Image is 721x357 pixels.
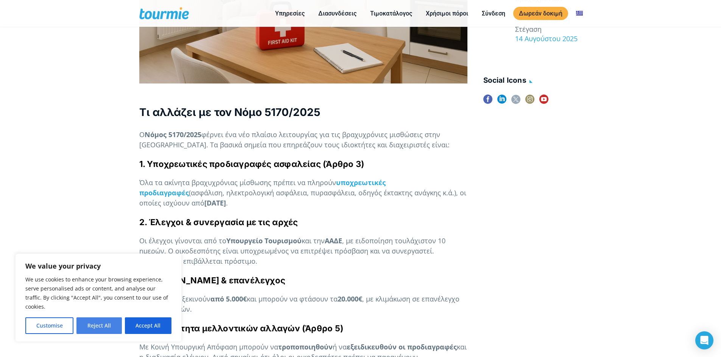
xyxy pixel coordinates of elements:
[139,217,298,227] strong: 2. Έλεγχοι & συνεργασία με τις αρχές
[139,236,467,266] p: Οι έλεγχοι γίνονται από το και την , με ειδοποίηση τουλάχιστον 10 ημερών. Ο οικοδεσπότης είναι υπ...
[139,323,343,333] strong: 4. Δυνατότητα μελλοντικών αλλαγών (Άρθρο 5)
[125,317,171,334] button: Accept All
[338,294,362,303] strong: 20.000€
[695,331,713,349] div: Open Intercom Messenger
[278,342,333,351] strong: τροποποιηθούν
[25,261,171,270] p: We value your privacy
[139,159,364,169] strong: 1. Υποχρεωτικές προδιαγραφές ασφαλείας (Άρθρο 3)
[476,9,511,18] a: Σύνδεση
[313,9,362,18] a: Διασυνδέσεις
[513,7,568,20] a: Δωρεάν δοκιμή
[226,236,302,245] strong: Υπουργείο Τουρισμού
[511,95,520,109] a: twitter
[204,198,226,207] strong: [DATE]
[139,275,286,285] strong: 3. [PERSON_NAME] & επανέλεγχος
[364,9,418,18] a: Τιμοκατάλογος
[399,342,405,351] strong: οι
[210,294,247,303] strong: από 5.000€
[25,275,171,311] p: We use cookies to enhance your browsing experience, serve personalised ads or content, and analys...
[347,342,397,351] strong: εξειδικευθούν
[145,130,201,139] strong: Νόμος 5170/2025
[483,95,492,109] a: facebook
[539,95,548,109] a: youtube
[511,34,582,44] div: 14 Αυγούστου 2025
[139,294,467,314] p: Τα πρόστιμα ξεκινούν και μπορούν να φτάσουν τα , με κλιμάκωση σε επανέλεγχο εντός 12 μηνών.
[139,178,467,208] p: Όλα τα ακίνητα βραχυχρόνιας μίσθωσης πρέπει να πληρούν (ασφάλιση, ηλεκτρολογική ασφάλεια, πυρασφά...
[139,130,467,150] p: Ο φέρνει ένα νέο πλαίσιο λειτουργίας για τις βραχυχρόνιες μισθώσεις στην [GEOGRAPHIC_DATA]. Τα βα...
[325,236,342,245] strong: ΑΑΔΕ
[269,9,310,18] a: Υπηρεσίες
[420,9,474,18] a: Χρήσιμοι πόροι
[139,105,467,120] h3: Τι αλλάζει με τον Νόμο 5170/2025
[407,342,457,351] strong: προδιαγραφές
[139,178,386,197] a: υποχρεωτικές προδιαγραφές
[497,95,506,109] a: linkedin
[483,75,582,87] h4: social icons
[25,317,73,334] button: Customise
[76,317,121,334] button: Reject All
[525,95,534,109] a: instagram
